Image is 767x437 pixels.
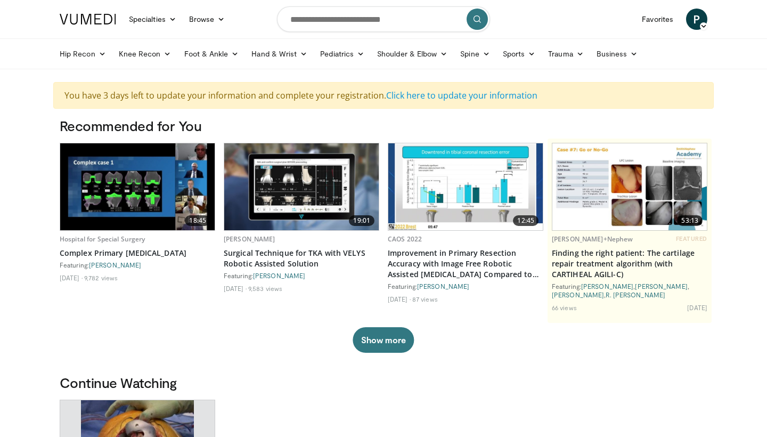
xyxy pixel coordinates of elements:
[552,248,707,280] a: Finding the right patient: The cartilage repair treatment algorithm (with CARTIHEAL AGILI-C)
[60,374,707,391] h3: Continue Watching
[349,215,374,226] span: 19:01
[454,43,496,64] a: Spine
[185,215,210,226] span: 18:45
[412,295,438,303] li: 87 views
[60,14,116,25] img: VuMedi Logo
[686,9,707,30] a: P
[590,43,644,64] a: Business
[224,248,379,269] a: Surgical Technique for TKA with VELYS Robotic Assisted Solution
[60,117,707,134] h3: Recommended for You
[635,9,680,30] a: Favorites
[60,261,215,269] div: Featuring:
[552,234,633,244] a: [PERSON_NAME]+Nephew
[60,234,145,244] a: Hospital for Special Surgery
[248,284,282,293] li: 9,583 views
[386,90,537,101] a: Click here to update your information
[224,143,379,230] a: 19:01
[388,295,411,303] li: [DATE]
[388,143,543,230] a: 12:45
[417,282,469,290] a: [PERSON_NAME]
[277,6,490,32] input: Search topics, interventions
[606,291,665,298] a: R. [PERSON_NAME]
[224,234,275,244] a: [PERSON_NAME]
[552,143,707,230] img: 2894c166-06ea-43da-b75e-3312627dae3b.620x360_q85_upscale.jpg
[388,282,543,290] div: Featuring:
[388,234,422,244] a: CAOS 2022
[687,303,707,312] li: [DATE]
[89,261,141,269] a: [PERSON_NAME]
[388,248,543,280] a: Improvement in Primary Resection Accuracy with Image Free Robotic Assisted [MEDICAL_DATA] Compare...
[314,43,371,64] a: Pediatrics
[183,9,232,30] a: Browse
[552,291,604,298] a: [PERSON_NAME]
[60,273,83,282] li: [DATE]
[552,143,707,230] a: 53:13
[552,303,577,312] li: 66 views
[53,82,714,109] div: You have 3 days left to update your information and complete your registration.
[60,143,215,230] a: 18:45
[353,327,414,353] button: Show more
[677,215,703,226] span: 53:13
[60,143,215,230] img: e4f1a5b7-268b-4559-afc9-fa94e76e0451.620x360_q85_upscale.jpg
[224,143,379,230] img: eceb7001-a1fd-4eee-9439-5c217dec2c8d.620x360_q85_upscale.jpg
[542,43,590,64] a: Trauma
[635,282,687,290] a: [PERSON_NAME]
[112,43,178,64] a: Knee Recon
[371,43,454,64] a: Shoulder & Elbow
[581,282,633,290] a: [PERSON_NAME]
[224,284,247,293] li: [DATE]
[84,273,118,282] li: 9,782 views
[552,282,707,299] div: Featuring: , , ,
[60,248,215,258] a: Complex Primary [MEDICAL_DATA]
[123,9,183,30] a: Specialties
[224,271,379,280] div: Featuring:
[496,43,542,64] a: Sports
[676,235,707,242] span: FEATURED
[178,43,246,64] a: Foot & Ankle
[253,272,305,279] a: [PERSON_NAME]
[388,143,543,230] img: ca14c647-ecd2-4574-9d02-68b4a0b8f4b2.620x360_q85_upscale.jpg
[245,43,314,64] a: Hand & Wrist
[513,215,538,226] span: 12:45
[53,43,112,64] a: Hip Recon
